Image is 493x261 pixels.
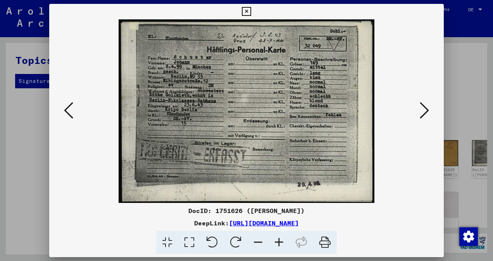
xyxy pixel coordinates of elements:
[49,206,444,215] div: DocID: 1751626 ([PERSON_NAME])
[459,227,478,246] img: Zustimmung ändern
[76,19,417,203] img: 001.jpg
[229,219,299,227] a: [URL][DOMAIN_NAME]
[49,218,444,228] div: DeepLink:
[459,227,477,246] div: Zustimmung ändern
